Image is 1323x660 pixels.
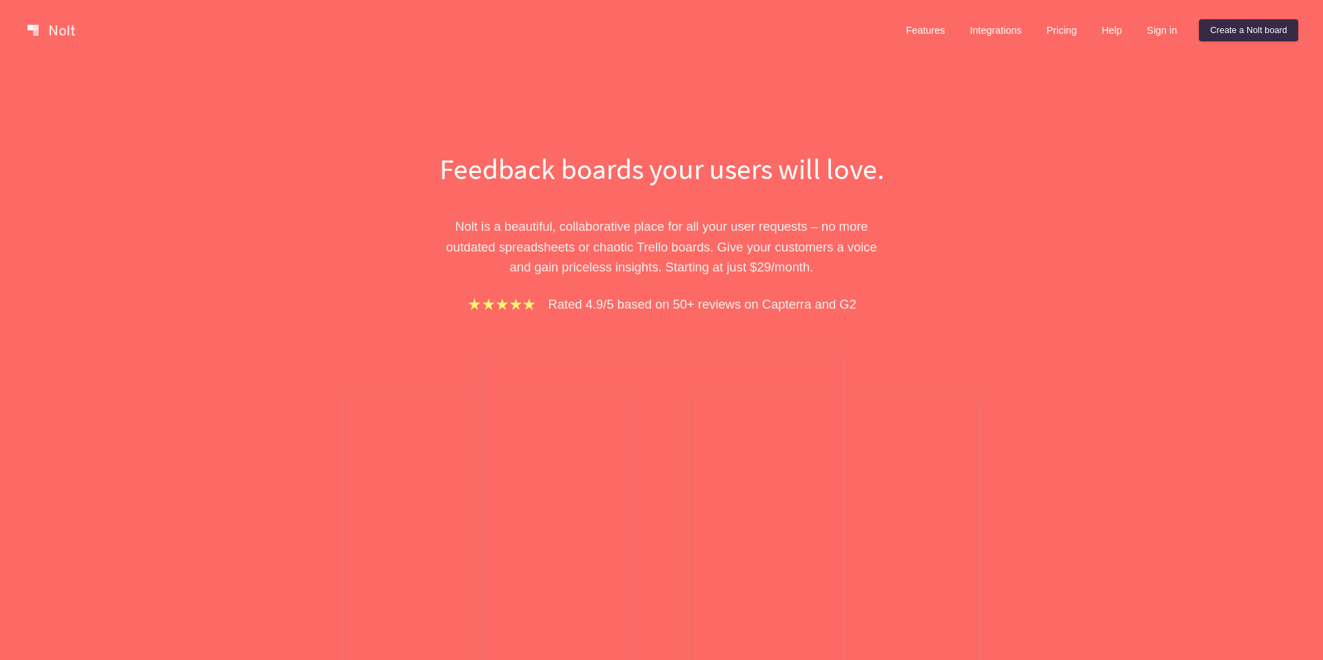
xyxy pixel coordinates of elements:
[466,296,537,312] img: stars.b067e34983.png
[1199,19,1298,41] a: Create a Nolt board
[1136,19,1188,41] a: Sign in
[958,19,1032,41] a: Integrations
[548,294,857,314] p: Rated 4.9/5 based on 50+ reviews on Capterra and G2
[895,19,956,41] a: Features
[1091,19,1134,41] a: Help
[424,149,899,189] h1: Feedback boards your users will love.
[424,216,899,277] p: Nolt is a beautiful, collaborative place for all your user requests – no more outdated spreadshee...
[1036,19,1088,41] a: Pricing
